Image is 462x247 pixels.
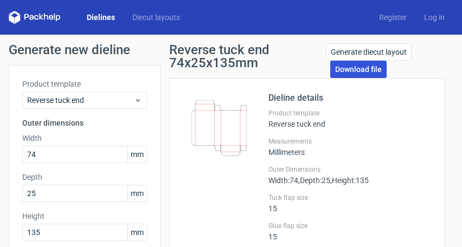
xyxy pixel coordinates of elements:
label: Product template [22,79,147,89]
div: Reverse tuck end [268,109,431,128]
label: Measurements [268,137,431,146]
div: 15 [268,222,431,241]
label: Product template [268,109,431,118]
span: Reverse tuck end [27,95,134,106]
a: Log in [415,12,453,23]
h3: Outer dimensions [22,118,147,128]
a: Download file [330,61,387,78]
label: Height [22,211,147,222]
span: , Height : 135 [330,176,369,185]
a: Dielines [78,12,124,23]
a: Register [370,12,415,23]
label: Depth [22,172,147,183]
label: Width [22,133,147,144]
a: Generate diecut layout [326,43,412,61]
h1: Reverse tuck end 74x25x135mm [169,43,326,69]
span: mm [127,185,146,201]
span: Width : 74 [268,176,298,185]
label: Outer Dimensions [268,165,431,174]
span: , Depth : 25 [298,176,330,185]
div: Millimeters [268,137,431,157]
label: Glue flap size [268,222,431,230]
h2: Dieline details [268,92,431,105]
span: mm [127,146,146,162]
div: 15 [268,193,431,213]
h1: Generate new dieline [9,43,453,56]
span: mm [127,224,146,240]
a: Diecut layouts [124,12,189,23]
label: Tuck flap size [268,193,431,202]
